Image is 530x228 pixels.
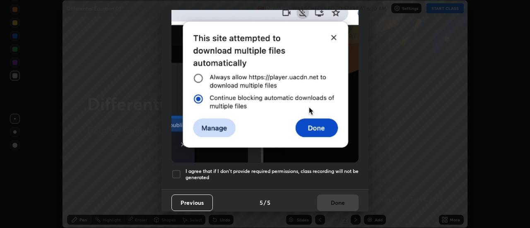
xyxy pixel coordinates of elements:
[171,194,213,211] button: Previous
[260,198,263,207] h4: 5
[185,168,359,181] h5: I agree that if I don't provide required permissions, class recording will not be generated
[267,198,270,207] h4: 5
[264,198,266,207] h4: /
